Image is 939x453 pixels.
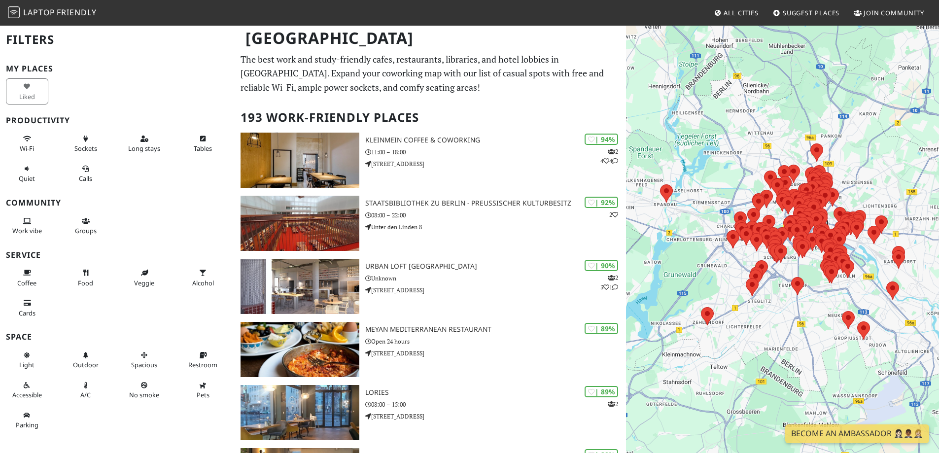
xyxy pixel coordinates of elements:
[365,210,626,220] p: 08:00 – 22:00
[365,412,626,421] p: [STREET_ADDRESS]
[19,174,35,183] span: Quiet
[600,147,618,166] p: 2 4 4
[129,390,159,399] span: Smoke free
[769,4,844,22] a: Suggest Places
[194,144,212,153] span: Work-friendly tables
[123,265,166,291] button: Veggie
[80,390,91,399] span: Air conditioned
[6,64,229,73] h3: My Places
[17,279,36,287] span: Coffee
[600,273,618,292] p: 2 3 1
[585,386,618,397] div: | 89%
[19,309,35,317] span: Credit cards
[6,265,48,291] button: Coffee
[182,377,224,403] button: Pets
[6,407,48,433] button: Parking
[65,161,107,187] button: Calls
[197,390,209,399] span: Pet friendly
[6,250,229,260] h3: Service
[241,259,359,314] img: URBAN LOFT Berlin
[12,226,42,235] span: People working
[365,274,626,283] p: Unknown
[8,4,97,22] a: LaptopFriendly LaptopFriendly
[864,8,924,17] span: Join Community
[238,25,624,52] h1: [GEOGRAPHIC_DATA]
[6,332,229,342] h3: Space
[365,337,626,346] p: Open 24 hours
[365,262,626,271] h3: URBAN LOFT [GEOGRAPHIC_DATA]
[6,377,48,403] button: Accessible
[128,144,160,153] span: Long stays
[608,399,618,409] p: 2
[235,259,626,314] a: URBAN LOFT Berlin | 90% 231 URBAN LOFT [GEOGRAPHIC_DATA] Unknown [STREET_ADDRESS]
[65,213,107,239] button: Groups
[235,385,626,440] a: Lories | 89% 2 Lories 08:00 – 15:00 [STREET_ADDRESS]
[609,210,618,219] p: 2
[8,6,20,18] img: LaptopFriendly
[585,260,618,271] div: | 90%
[235,322,626,377] a: Meyan Mediterranean Restaurant | 89% Meyan Mediterranean Restaurant Open 24 hours [STREET_ADDRESS]
[74,144,97,153] span: Power sockets
[585,323,618,334] div: | 89%
[241,103,620,133] h2: 193 Work-Friendly Places
[131,360,157,369] span: Spacious
[123,347,166,373] button: Spacious
[365,147,626,157] p: 11:00 – 18:00
[65,131,107,157] button: Sockets
[192,279,214,287] span: Alcohol
[585,197,618,208] div: | 92%
[365,325,626,334] h3: Meyan Mediterranean Restaurant
[365,400,626,409] p: 08:00 – 15:00
[850,4,928,22] a: Join Community
[6,198,229,208] h3: Community
[241,322,359,377] img: Meyan Mediterranean Restaurant
[585,134,618,145] div: | 94%
[710,4,763,22] a: All Cities
[783,8,840,17] span: Suggest Places
[78,279,93,287] span: Food
[365,136,626,144] h3: KleinMein Coffee & Coworking
[23,7,55,18] span: Laptop
[182,265,224,291] button: Alcohol
[16,420,38,429] span: Parking
[365,388,626,397] h3: Lories
[20,144,34,153] span: Stable Wi-Fi
[6,213,48,239] button: Work vibe
[6,131,48,157] button: Wi-Fi
[73,360,99,369] span: Outdoor area
[65,265,107,291] button: Food
[134,279,154,287] span: Veggie
[75,226,97,235] span: Group tables
[365,348,626,358] p: [STREET_ADDRESS]
[241,385,359,440] img: Lories
[724,8,759,17] span: All Cities
[6,347,48,373] button: Light
[188,360,217,369] span: Restroom
[12,390,42,399] span: Accessible
[6,161,48,187] button: Quiet
[123,131,166,157] button: Long stays
[57,7,96,18] span: Friendly
[365,159,626,169] p: [STREET_ADDRESS]
[6,295,48,321] button: Cards
[6,116,229,125] h3: Productivity
[79,174,92,183] span: Video/audio calls
[65,347,107,373] button: Outdoor
[241,133,359,188] img: KleinMein Coffee & Coworking
[241,196,359,251] img: Staatsbibliothek zu Berlin - Preußischer Kulturbesitz
[241,52,620,95] p: The best work and study-friendly cafes, restaurants, libraries, and hotel lobbies in [GEOGRAPHIC_...
[235,133,626,188] a: KleinMein Coffee & Coworking | 94% 244 KleinMein Coffee & Coworking 11:00 – 18:00 [STREET_ADDRESS]
[785,424,929,443] a: Become an Ambassador 🤵🏻‍♀️🤵🏾‍♂️🤵🏼‍♀️
[182,347,224,373] button: Restroom
[365,222,626,232] p: Unter den Linden 8
[123,377,166,403] button: No smoke
[19,360,35,369] span: Natural light
[65,377,107,403] button: A/C
[6,25,229,55] h2: Filters
[235,196,626,251] a: Staatsbibliothek zu Berlin - Preußischer Kulturbesitz | 92% 2 Staatsbibliothek zu Berlin - Preußi...
[365,199,626,208] h3: Staatsbibliothek zu Berlin - Preußischer Kulturbesitz
[365,285,626,295] p: [STREET_ADDRESS]
[182,131,224,157] button: Tables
